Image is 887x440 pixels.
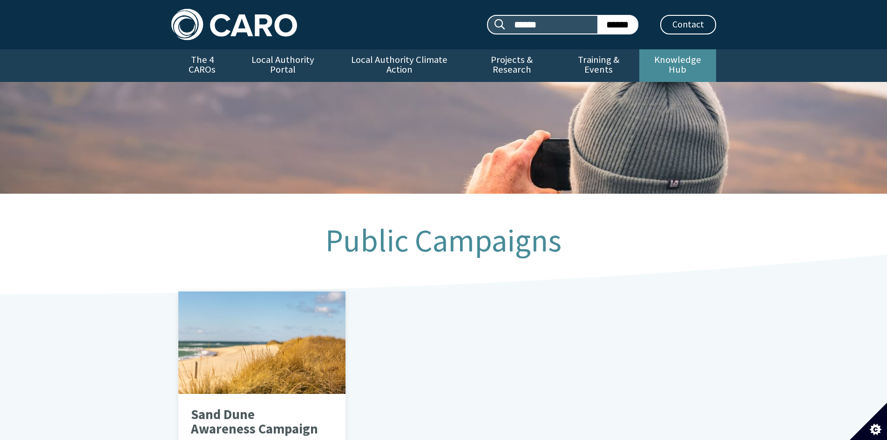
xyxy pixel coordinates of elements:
button: Set cookie preferences [850,403,887,440]
a: Training & Events [558,49,639,82]
a: The 4 CAROs [171,49,233,82]
p: Sand Dune Awareness Campaign [191,407,319,437]
a: Contact [660,15,716,34]
a: Knowledge Hub [639,49,716,82]
a: Projects & Research [466,49,558,82]
a: Local Authority Portal [233,49,333,82]
a: Local Authority Climate Action [333,49,466,82]
img: Caro logo [171,9,297,40]
h1: Public Campaigns [217,223,669,258]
